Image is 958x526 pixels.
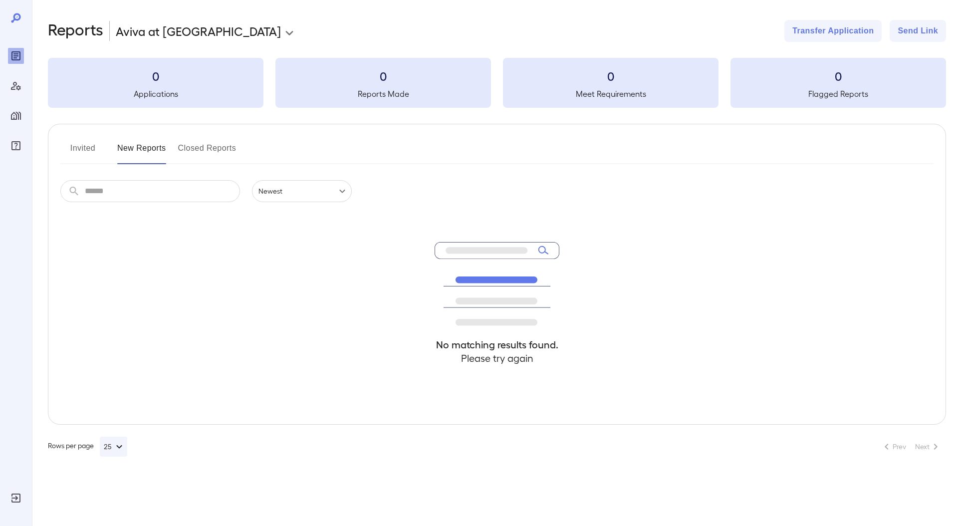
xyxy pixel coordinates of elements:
[730,88,946,100] h5: Flagged Reports
[178,140,237,164] button: Closed Reports
[60,140,105,164] button: Invited
[275,88,491,100] h5: Reports Made
[275,68,491,84] h3: 0
[8,48,24,64] div: Reports
[8,78,24,94] div: Manage Users
[730,68,946,84] h3: 0
[503,88,718,100] h5: Meet Requirements
[784,20,882,42] button: Transfer Application
[8,490,24,506] div: Log Out
[48,88,263,100] h5: Applications
[252,180,352,202] div: Newest
[435,338,559,351] h4: No matching results found.
[876,439,946,455] nav: pagination navigation
[117,140,166,164] button: New Reports
[48,437,127,457] div: Rows per page
[48,20,103,42] h2: Reports
[435,351,559,365] h4: Please try again
[116,23,281,39] p: Aviva at [GEOGRAPHIC_DATA]
[503,68,718,84] h3: 0
[890,20,946,42] button: Send Link
[48,68,263,84] h3: 0
[48,58,946,108] summary: 0Applications0Reports Made0Meet Requirements0Flagged Reports
[100,437,127,457] button: 25
[8,108,24,124] div: Manage Properties
[8,138,24,154] div: FAQ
